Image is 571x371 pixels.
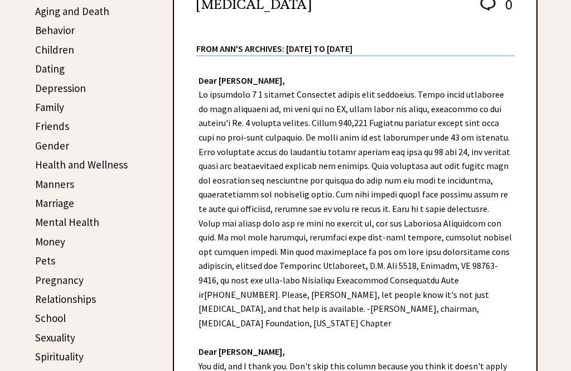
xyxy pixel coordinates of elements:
a: Money [35,235,65,248]
a: Relationships [35,292,96,306]
a: Mental Health [35,215,99,229]
a: Pregnancy [35,273,84,287]
a: Dating [35,62,65,75]
a: Friends [35,119,69,133]
div: From Ann's Archives: [DATE] to [DATE] [196,26,514,55]
a: Sexuality [35,331,75,344]
a: Spirituality [35,350,84,363]
a: Manners [35,177,74,191]
a: Aging and Death [35,4,109,18]
a: Behavior [35,23,75,37]
a: School [35,311,66,325]
a: Gender [35,139,69,152]
strong: Dear [PERSON_NAME], [199,346,285,357]
strong: Dear [PERSON_NAME], [199,75,285,86]
a: Health and Wellness [35,158,128,171]
a: [PHONE_NUMBER] [204,289,278,300]
a: Family [35,100,64,114]
a: Marriage [35,196,74,210]
a: Pets [35,254,55,267]
a: Children [35,43,74,56]
a: Depression [35,81,86,95]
